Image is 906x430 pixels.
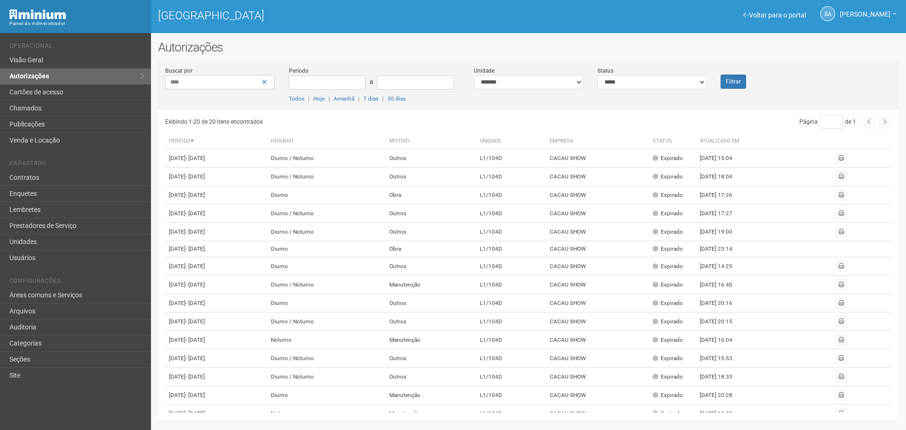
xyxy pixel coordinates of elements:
[386,149,476,168] td: Outros
[386,294,476,312] td: Outros
[185,337,205,343] span: - [DATE]
[165,294,267,312] td: [DATE]
[653,228,683,236] div: Expirado
[158,40,899,54] h2: Autorizações
[476,386,546,405] td: L1/104D
[267,368,386,386] td: Diurno / Noturno
[9,42,144,52] li: Operacional
[476,168,546,186] td: L1/104D
[476,134,546,149] th: Unidade
[165,257,267,276] td: [DATE]
[696,368,748,386] td: [DATE] 18:33
[358,95,360,102] span: |
[653,191,683,199] div: Expirado
[267,312,386,331] td: Diurno / Noturno
[267,204,386,223] td: Diurno / Noturno
[653,373,683,381] div: Expirado
[386,331,476,349] td: Manutenção
[386,223,476,241] td: Outros
[696,294,748,312] td: [DATE] 20:16
[546,349,649,368] td: CACAU SHOW
[476,149,546,168] td: L1/104D
[158,9,521,22] h1: [GEOGRAPHIC_DATA]
[185,281,205,288] span: - [DATE]
[743,11,806,19] a: Voltar para o portal
[476,276,546,294] td: L1/104D
[649,134,696,149] th: Status
[165,134,267,149] th: Período
[476,186,546,204] td: L1/104D
[386,312,476,331] td: Outros
[386,276,476,294] td: Manutenção
[185,318,205,325] span: - [DATE]
[165,67,193,75] label: Buscar por
[597,67,613,75] label: Status
[476,368,546,386] td: L1/104D
[546,168,649,186] td: CACAU SHOW
[289,67,309,75] label: Período
[653,391,683,399] div: Expirado
[546,134,649,149] th: Empresa
[267,223,386,241] td: Diurno / Noturno
[546,386,649,405] td: CACAU SHOW
[546,241,649,257] td: CACAU SHOW
[696,241,748,257] td: [DATE] 23:14
[653,173,683,181] div: Expirado
[653,262,683,270] div: Expirado
[653,336,683,344] div: Expirado
[165,405,267,423] td: [DATE]
[185,155,205,161] span: - [DATE]
[696,349,748,368] td: [DATE] 15:53
[382,95,384,102] span: |
[185,173,205,180] span: - [DATE]
[165,276,267,294] td: [DATE]
[696,186,748,204] td: [DATE] 17:26
[165,204,267,223] td: [DATE]
[165,386,267,405] td: [DATE]
[546,312,649,331] td: CACAU SHOW
[840,12,897,19] a: [PERSON_NAME]
[653,299,683,307] div: Expirado
[185,355,205,362] span: - [DATE]
[386,368,476,386] td: Outros
[546,368,649,386] td: CACAU SHOW
[165,368,267,386] td: [DATE]
[653,281,683,289] div: Expirado
[308,95,310,102] span: |
[696,405,748,423] td: [DATE] 15:20
[185,245,205,252] span: - [DATE]
[267,405,386,423] td: Noturno
[653,410,683,418] div: Expirado
[546,257,649,276] td: CACAU SHOW
[185,263,205,270] span: - [DATE]
[185,392,205,398] span: - [DATE]
[386,241,476,257] td: Obra
[386,168,476,186] td: Outros
[546,331,649,349] td: CACAU SHOW
[476,257,546,276] td: L1/104D
[386,257,476,276] td: Outros
[653,354,683,363] div: Expirado
[267,168,386,186] td: Diurno / Noturno
[267,276,386,294] td: Diurno / Noturno
[696,312,748,331] td: [DATE] 20:15
[165,186,267,204] td: [DATE]
[476,405,546,423] td: L1/104D
[267,241,386,257] td: Diurno
[476,349,546,368] td: L1/104D
[476,223,546,241] td: L1/104D
[546,276,649,294] td: CACAU SHOW
[185,210,205,217] span: - [DATE]
[820,6,835,21] a: SA
[9,9,66,19] img: Minium
[696,276,748,294] td: [DATE] 16:40
[387,95,406,102] a: 30 dias
[165,149,267,168] td: [DATE]
[165,241,267,257] td: [DATE]
[546,223,649,241] td: CACAU SHOW
[9,278,144,287] li: Configurações
[696,386,748,405] td: [DATE] 20:28
[185,300,205,306] span: - [DATE]
[696,331,748,349] td: [DATE] 16:04
[165,223,267,241] td: [DATE]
